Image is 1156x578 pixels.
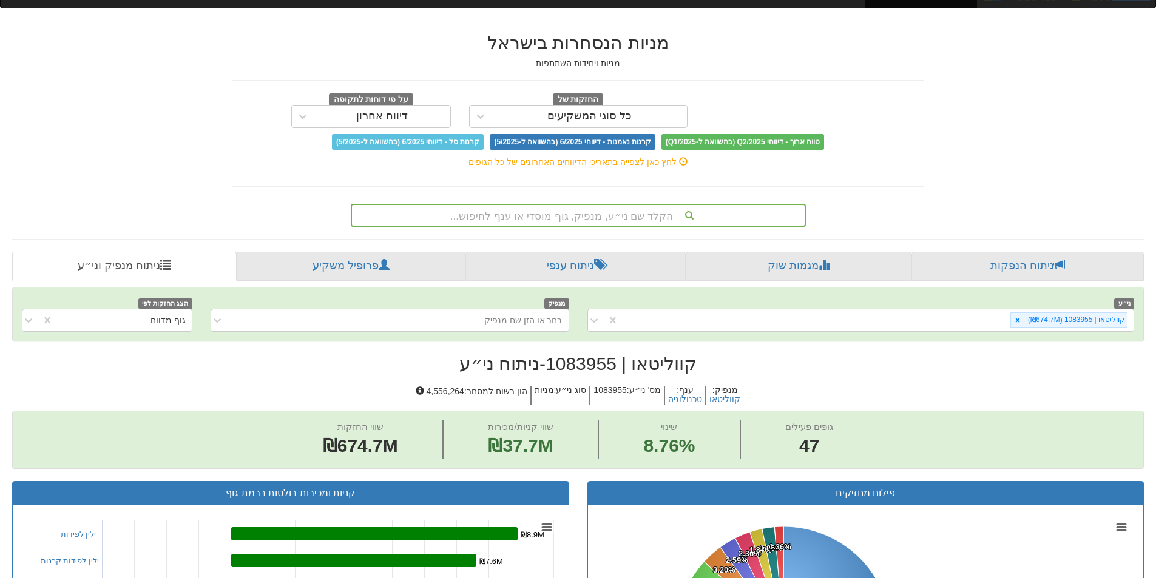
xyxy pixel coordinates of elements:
[488,435,553,455] span: ₪37.7M
[150,314,186,326] div: גוף מדווח
[490,134,655,150] span: קרנות נאמנות - דיווחי 6/2025 (בהשוואה ל-5/2025)
[544,298,569,309] span: מנפיק
[237,252,465,281] a: פרופיל משקיע
[661,134,824,150] span: טווח ארוך - דיווחי Q2/2025 (בהשוואה ל-Q1/2025)
[589,386,664,405] h5: מס' ני״ע : 1083955
[465,252,686,281] a: ניתוח ענפי
[138,298,192,309] span: הצג החזקות לפי
[337,422,384,432] span: שווי החזקות
[223,156,933,168] div: לחץ כאן לצפייה בתאריכי הדיווחים האחרונים של כל הגופים
[705,386,743,405] h5: מנפיק :
[1114,298,1134,309] span: ני״ע
[713,565,735,574] tspan: 3.20%
[661,422,677,432] span: שינוי
[749,545,772,554] tspan: 1.87%
[553,93,604,107] span: החזקות של
[668,395,702,404] button: טכנולוגיה
[484,314,563,326] div: בחר או הזן שם מנפיק
[352,205,805,226] div: הקלד שם ני״ע, מנפיק, גוף מוסדי או ענף לחיפוש...
[329,93,413,107] span: על פי דוחות לתקופה
[686,252,911,281] a: מגמות שוק
[643,433,695,459] span: 8.76%
[22,488,559,499] h3: קניות ומכירות בולטות ברמת גוף
[12,252,237,281] a: ניתוח מנפיק וני״ע
[597,488,1135,499] h3: פילוח מחזיקים
[413,386,530,405] h5: הון רשום למסחר : 4,556,264
[739,549,761,558] tspan: 2.36%
[232,59,924,68] h5: מניות ויחידות השתתפות
[61,529,96,539] a: ילין לפידות
[709,395,740,404] button: קווליטאו
[41,556,99,565] a: ילין לפידות קרנות
[1024,313,1127,327] div: קווליטאו | 1083955 (₪674.7M)
[488,422,553,432] span: שווי קניות/מכירות
[356,110,408,123] div: דיווח אחרון
[911,252,1144,281] a: ניתוח הנפקות
[547,110,632,123] div: כל סוגי המשקיעים
[323,435,398,455] span: ₪674.7M
[530,386,590,405] h5: סוג ני״ע : מניות
[332,134,484,150] span: קרנות סל - דיווחי 6/2025 (בהשוואה ל-5/2025)
[521,530,544,539] tspan: ₪8.9M
[760,543,782,553] tspan: 1.86%
[12,354,1144,374] h2: קווליטאו | 1083955 - ניתוח ני״ע
[232,33,924,53] h2: מניות הנסחרות בישראל
[479,557,503,566] tspan: ₪7.6M
[785,433,833,459] span: 47
[785,422,833,432] span: גופים פעילים
[664,386,705,405] h5: ענף :
[769,542,791,551] tspan: 1.36%
[726,556,748,565] tspan: 2.59%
